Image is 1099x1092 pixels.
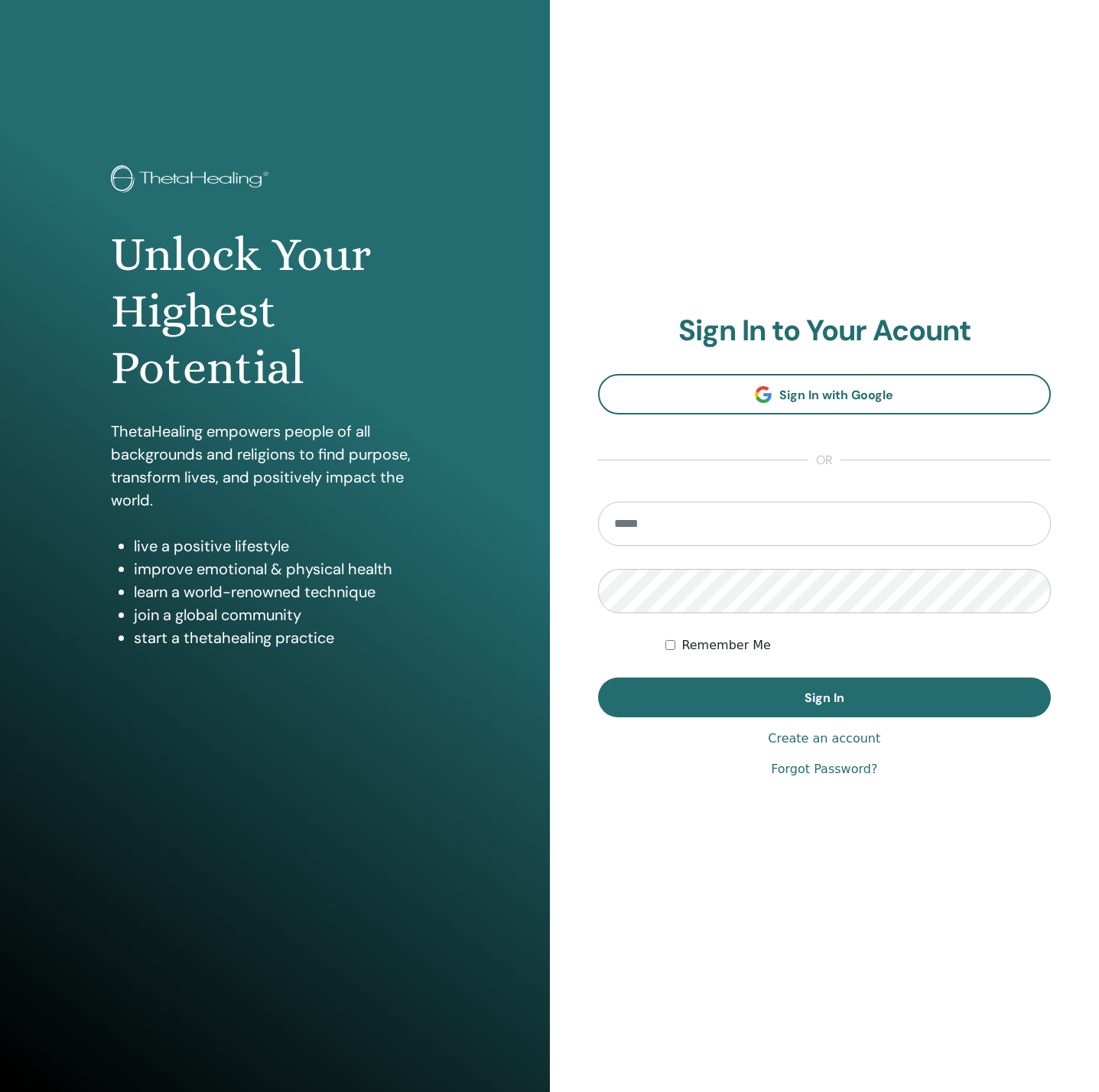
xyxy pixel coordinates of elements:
[808,451,841,470] span: or
[805,690,844,706] span: Sign In
[134,626,439,649] li: start a thetahealing practice
[134,535,439,557] li: live a positive lifestyle
[598,678,1052,717] button: Sign In
[665,636,1051,655] div: Keep me authenticated indefinitely or until I manually logout
[111,420,439,512] p: ThetaHealing empowers people of all backgrounds and religions to find purpose, transform lives, a...
[598,314,1052,349] h2: Sign In to Your Acount
[681,636,771,655] label: Remember Me
[598,374,1052,414] a: Sign In with Google
[134,557,439,580] li: improve emotional & physical health
[134,580,439,603] li: learn a world-renowned technique
[134,603,439,626] li: join a global community
[768,730,880,748] a: Create an account
[779,387,893,403] span: Sign In with Google
[771,760,877,778] a: Forgot Password?
[111,226,439,397] h1: Unlock Your Highest Potential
